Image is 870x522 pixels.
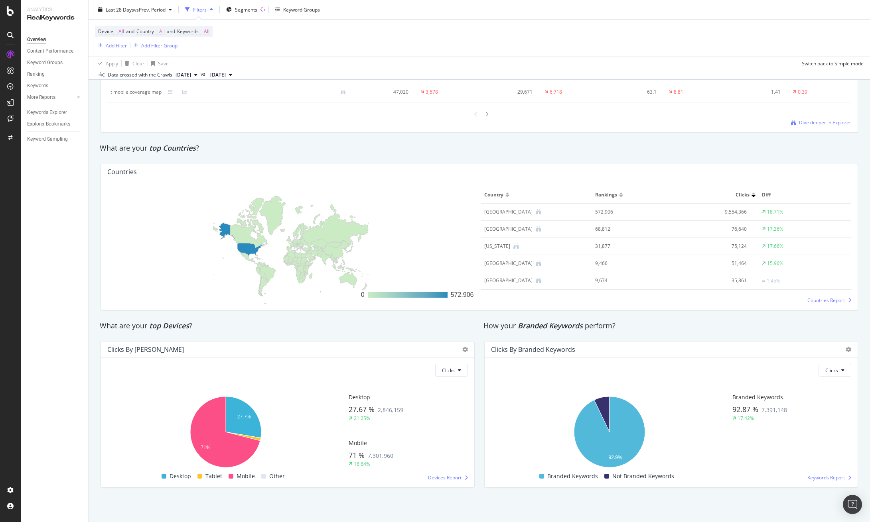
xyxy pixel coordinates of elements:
[95,3,175,16] button: Last 28 DaysvsPrev. Period
[27,59,63,67] div: Keyword Groups
[98,28,113,35] span: Device
[807,297,845,304] span: Countries Report
[349,450,365,460] span: 71 %
[193,6,207,13] div: Filters
[27,108,67,117] div: Keywords Explorer
[126,28,134,35] span: and
[27,135,68,143] div: Keyword Sampling
[149,321,189,330] span: top Devices
[595,208,656,216] div: 572,906
[484,260,533,267] div: India
[107,392,343,471] svg: A chart.
[361,290,365,300] div: 0
[518,321,583,330] span: Branded Keywords
[761,406,787,414] span: 7,391,148
[27,120,83,128] a: Explorer Bookmarks
[349,439,367,447] span: Mobile
[732,393,783,401] span: Branded Keywords
[612,471,674,481] span: Not Branded Keywords
[807,474,845,481] span: Keywords Report
[27,93,55,102] div: More Reports
[669,260,747,267] div: 51,464
[484,191,503,198] span: Country
[132,60,144,67] div: Clear
[237,471,255,481] span: Mobile
[95,41,127,50] button: Add Filter
[148,57,169,70] button: Save
[484,226,533,233] div: Mexico
[442,367,455,374] span: Clicks
[27,47,73,55] div: Content Performance
[149,143,196,153] span: top Countries
[283,6,320,13] div: Keyword Groups
[669,226,747,233] div: 76,640
[825,367,838,374] span: Clicks
[798,88,807,96] div: 0.39
[669,277,747,284] div: 35,861
[210,71,226,78] span: 2025 Sep. 5th
[435,364,468,377] button: Clicks
[182,3,216,16] button: Filters
[799,119,851,126] span: Dive deeper in Explorer
[807,474,851,481] a: Keywords Report
[27,93,75,102] a: More Reports
[491,392,727,471] svg: A chart.
[204,26,209,37] span: All
[27,6,82,13] div: Analytics
[595,226,656,233] div: 68,812
[27,70,45,78] div: Ranking
[106,6,134,13] span: Last 28 Days
[767,277,780,285] div: 1.45%
[237,414,251,419] text: 27.7%
[674,88,683,96] div: 8.81
[130,41,178,50] button: Add Filter Group
[95,57,118,70] button: Apply
[141,42,178,49] div: Add Filter Group
[767,243,783,250] div: 17.66%
[27,59,83,67] a: Keyword Groups
[491,345,575,353] div: Clicks By Branded Keywords
[122,57,144,70] button: Clear
[100,143,859,153] div: What are your ?
[27,82,83,90] a: Keywords
[767,208,783,216] div: 18.71%
[159,26,165,37] span: All
[207,70,235,80] button: [DATE]
[484,243,510,250] div: Puerto Rico
[732,404,758,414] span: 92.87 %
[484,277,533,284] div: Canada
[799,57,864,70] button: Switch back to Simple mode
[27,108,83,117] a: Keywords Explorer
[158,60,169,67] div: Save
[428,474,468,481] a: Devices Report
[167,28,175,35] span: and
[155,28,158,35] span: =
[136,28,154,35] span: Country
[669,208,747,216] div: 9,554,366
[378,406,403,414] span: 2,846,159
[272,3,323,16] button: Keyword Groups
[27,70,83,78] a: Ranking
[843,495,862,514] div: Open Intercom Messenger
[767,260,783,267] div: 15.96%
[368,452,393,459] span: 7,301,960
[269,471,285,481] span: Other
[134,6,166,13] span: vs Prev. Period
[27,47,83,55] a: Content Performance
[106,60,118,67] div: Apply
[483,321,859,331] div: How your perform?
[482,88,532,96] div: 29,671
[27,35,83,44] a: Overview
[108,71,172,78] div: Data crossed with the Crawls
[114,28,117,35] span: =
[200,28,203,35] span: =
[27,82,48,90] div: Keywords
[235,6,257,13] span: Segments
[595,260,656,267] div: 9,466
[595,191,617,198] span: Rankings
[201,445,211,450] text: 71%
[426,88,438,96] div: 3,578
[177,28,199,35] span: Keywords
[738,415,754,422] div: 17.42%
[767,226,783,233] div: 17.36%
